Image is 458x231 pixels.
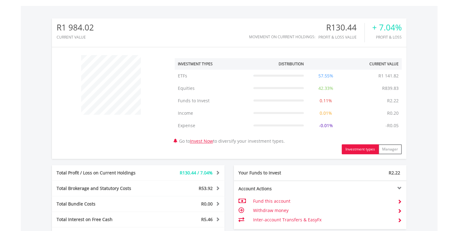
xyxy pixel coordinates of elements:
div: Account Actions [234,186,320,192]
div: Total Bundle Costs [52,201,153,207]
td: 0.11% [307,95,345,107]
div: Distribution [279,61,304,67]
button: Investment types [342,144,379,154]
td: ETFs [175,70,250,82]
td: -0.01% [307,119,345,132]
div: Total Interest on Free Cash [52,216,153,223]
td: Inter-account Transfers & EasyFx [253,215,392,224]
a: Invest Now [190,138,213,144]
div: Movement on Current Holdings: [249,35,315,39]
span: R130.44 / 7.04% [180,170,213,176]
td: Equities [175,82,250,95]
button: Manager [378,144,402,154]
div: R1 984.02 [57,23,94,32]
td: Fund this account [253,196,392,206]
div: Total Profit / Loss on Current Holdings [52,170,153,176]
td: R2.22 [384,95,402,107]
div: Go to to diversify your investment types. [170,52,406,154]
td: R0.20 [384,107,402,119]
td: Expense [175,119,250,132]
div: Total Brokerage and Statutory Costs [52,185,153,192]
span: R53.92 [199,185,213,191]
td: Withdraw money [253,206,392,215]
div: Profit & Loss [372,35,402,39]
div: Profit & Loss Value [318,35,364,39]
span: R2.22 [389,170,400,176]
td: Funds to Invest [175,95,250,107]
div: Your Funds to Invest [234,170,320,176]
td: Income [175,107,250,119]
td: 57.55% [307,70,345,82]
th: Current Value [345,58,402,70]
div: + 7.04% [372,23,402,32]
span: R5.46 [201,216,213,222]
div: CURRENT VALUE [57,35,94,39]
td: R839.83 [379,82,402,95]
td: 0.01% [307,107,345,119]
td: -R0.05 [382,119,402,132]
span: R0.00 [201,201,213,207]
td: 42.33% [307,82,345,95]
td: R1 141.82 [375,70,402,82]
div: R130.44 [318,23,364,32]
th: Investment Types [175,58,250,70]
